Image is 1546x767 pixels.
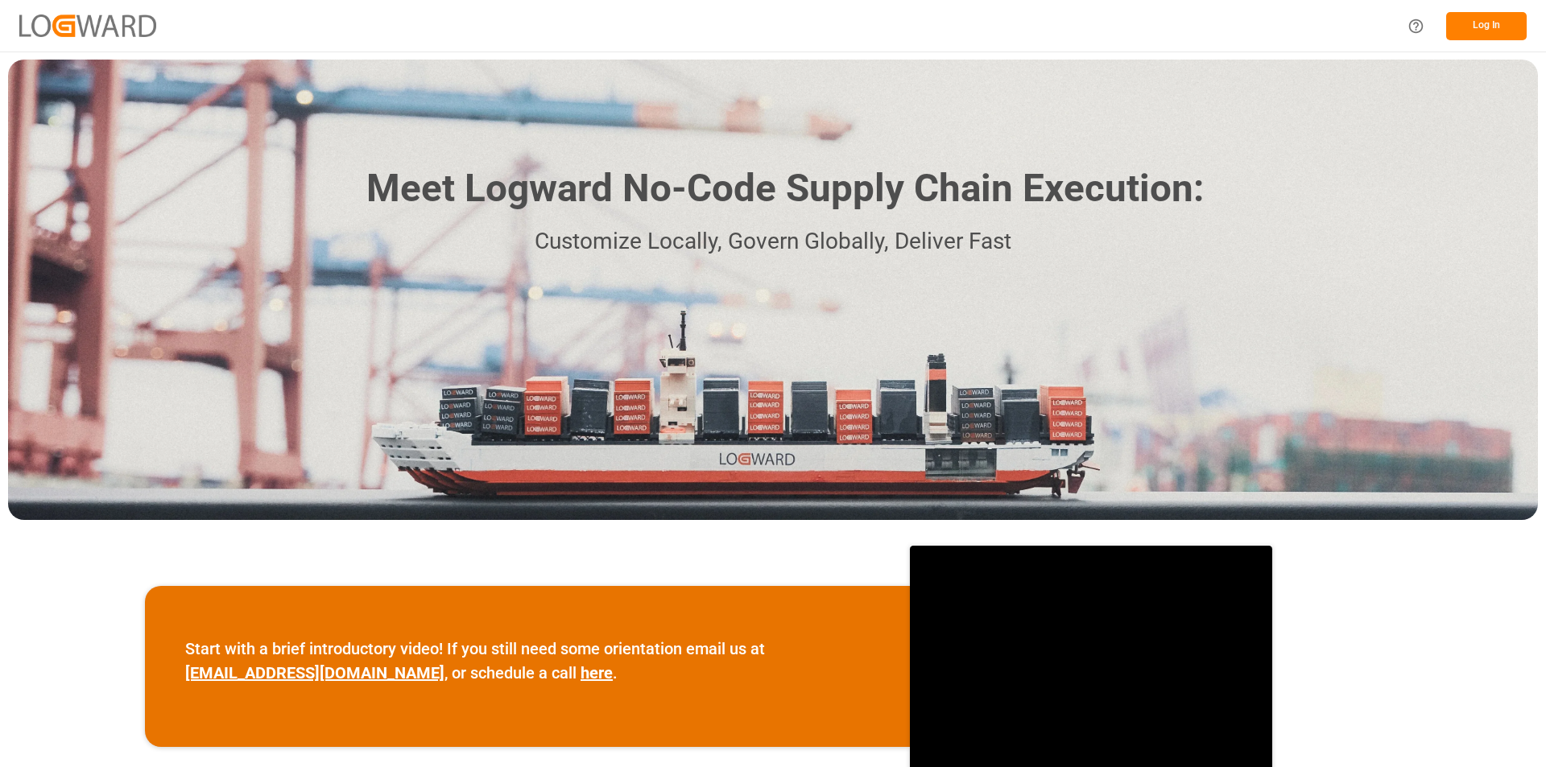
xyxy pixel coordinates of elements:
[1398,8,1434,44] button: Help Center
[1446,12,1527,40] button: Log In
[19,14,156,36] img: Logward_new_orange.png
[342,224,1204,260] p: Customize Locally, Govern Globally, Deliver Fast
[581,663,613,682] a: here
[185,637,870,685] p: Start with a brief introductory video! If you still need some orientation email us at , or schedu...
[185,663,444,682] a: [EMAIL_ADDRESS][DOMAIN_NAME]
[366,160,1204,217] h1: Meet Logward No-Code Supply Chain Execution:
